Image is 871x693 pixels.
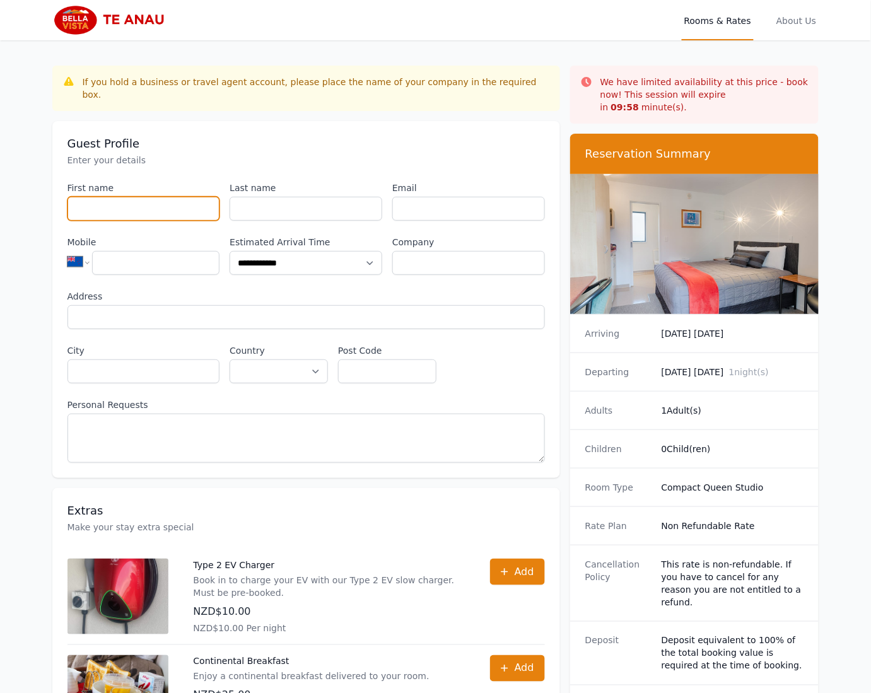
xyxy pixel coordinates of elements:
[662,558,804,609] div: This rate is non-refundable. If you have to cancel for any reason you are not entitled to a refund.
[729,367,769,377] span: 1 night(s)
[515,564,534,579] span: Add
[662,327,804,340] dd: [DATE] [DATE]
[392,182,545,194] label: Email
[194,655,430,668] p: Continental Breakfast
[662,520,804,532] dd: Non Refundable Rate
[230,344,328,357] label: Country
[83,76,550,101] div: If you hold a business or travel agent account, please place the name of your company in the requ...
[67,290,545,303] label: Address
[230,182,382,194] label: Last name
[392,236,545,248] label: Company
[585,520,652,532] dt: Rate Plan
[570,174,819,314] img: Compact Queen Studio
[662,443,804,455] dd: 0 Child(ren)
[67,503,545,518] h3: Extras
[194,670,430,683] p: Enjoy a continental breakfast delivered to your room.
[662,366,804,378] dd: [DATE] [DATE]
[230,236,382,248] label: Estimated Arrival Time
[67,559,168,634] img: Type 2 EV Charger
[585,443,652,455] dt: Children
[662,404,804,417] dd: 1 Adult(s)
[515,661,534,676] span: Add
[52,5,174,35] img: Bella Vista Te Anau
[67,182,220,194] label: First name
[490,655,545,682] button: Add
[600,76,809,114] p: We have limited availability at this price - book now! This session will expire in minute(s).
[585,634,652,672] dt: Deposit
[67,236,220,248] label: Mobile
[67,399,545,411] label: Personal Requests
[490,559,545,585] button: Add
[585,146,804,161] h3: Reservation Summary
[194,574,465,599] p: Book in to charge your EV with our Type 2 EV slow charger. Must be pre-booked.
[662,634,804,672] dd: Deposit equivalent to 100% of the total booking value is required at the time of booking.
[611,102,640,112] strong: 09 : 58
[585,404,652,417] dt: Adults
[67,136,545,151] h3: Guest Profile
[338,344,436,357] label: Post Code
[585,327,652,340] dt: Arriving
[194,604,465,619] p: NZD$10.00
[585,481,652,494] dt: Room Type
[194,622,465,634] p: NZD$10.00 Per night
[662,481,804,494] dd: Compact Queen Studio
[67,154,545,166] p: Enter your details
[67,344,220,357] label: City
[67,521,545,533] p: Make your stay extra special
[194,559,465,571] p: Type 2 EV Charger
[585,558,652,609] dt: Cancellation Policy
[585,366,652,378] dt: Departing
